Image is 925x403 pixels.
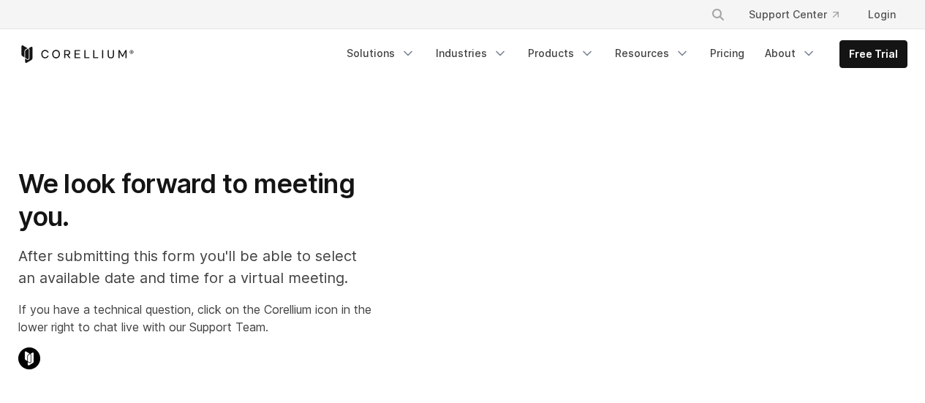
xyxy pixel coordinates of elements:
button: Search [705,1,731,28]
a: Resources [606,40,698,67]
div: Navigation Menu [693,1,907,28]
a: Pricing [701,40,753,67]
div: Navigation Menu [338,40,907,68]
a: Products [519,40,603,67]
a: Solutions [338,40,424,67]
p: After submitting this form you'll be able to select an available date and time for a virtual meet... [18,245,371,289]
a: Industries [427,40,516,67]
a: About [756,40,825,67]
h1: We look forward to meeting you. [18,167,371,233]
a: Support Center [737,1,850,28]
a: Corellium Home [18,45,135,63]
a: Free Trial [840,41,907,67]
a: Login [856,1,907,28]
p: If you have a technical question, click on the Corellium icon in the lower right to chat live wit... [18,301,371,336]
img: Corellium Chat Icon [18,347,40,369]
